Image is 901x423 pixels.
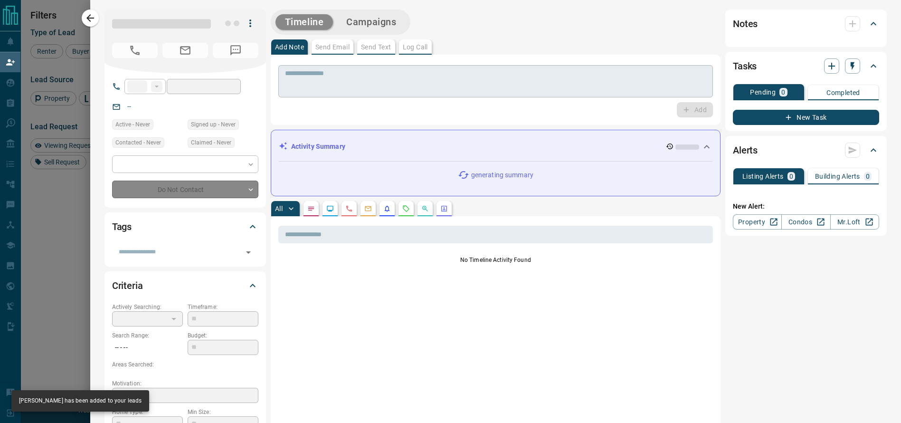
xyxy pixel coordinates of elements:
div: Do Not Contact [112,181,258,198]
h2: Notes [733,16,758,31]
p: Budget: [188,331,258,340]
svg: Lead Browsing Activity [326,205,334,212]
h2: Criteria [112,278,143,293]
span: Signed up - Never [191,120,236,129]
svg: Calls [345,205,353,212]
div: Alerts [733,139,879,162]
a: Mr.Loft [830,214,879,230]
span: No Number [112,43,158,58]
svg: Requests [402,205,410,212]
p: Add Note [275,44,304,50]
p: -- - -- [112,340,183,356]
button: Timeline [275,14,333,30]
svg: Listing Alerts [383,205,391,212]
svg: Agent Actions [440,205,448,212]
p: Completed [826,89,860,96]
h2: Alerts [733,143,758,158]
p: Search Range: [112,331,183,340]
p: 0 [789,173,793,180]
p: No Timeline Activity Found [278,256,713,264]
svg: Opportunities [421,205,429,212]
h2: Tags [112,219,132,234]
p: 0 [866,173,870,180]
p: Actively Searching: [112,303,183,311]
p: Min Size: [188,408,258,416]
button: Open [242,246,255,259]
button: Campaigns [337,14,406,30]
p: generating summary [471,170,533,180]
div: [PERSON_NAME] has been added to your leads [19,393,142,409]
span: Claimed - Never [191,138,231,147]
div: Tags [112,215,258,238]
div: Criteria [112,274,258,297]
p: Motivation: [112,379,258,388]
p: Building Alerts [815,173,860,180]
div: Tasks [733,55,879,77]
p: 0 [781,89,785,96]
a: Property [733,214,782,230]
span: No Email [162,43,208,58]
div: Activity Summary [279,138,712,155]
p: Pending [750,89,776,96]
h2: Tasks [733,58,757,74]
div: Notes [733,12,879,35]
span: Contacted - Never [115,138,161,147]
a: -- [127,103,131,110]
svg: Emails [364,205,372,212]
p: Activity Summary [291,142,345,152]
span: No Number [213,43,258,58]
button: New Task [733,110,879,125]
a: Condos [781,214,830,230]
svg: Notes [307,205,315,212]
p: All [275,205,283,212]
p: New Alert: [733,202,879,211]
p: Home Type: [112,408,183,416]
p: Listing Alerts [742,173,784,180]
span: Active - Never [115,120,150,129]
p: Areas Searched: [112,360,258,369]
p: Timeframe: [188,303,258,311]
